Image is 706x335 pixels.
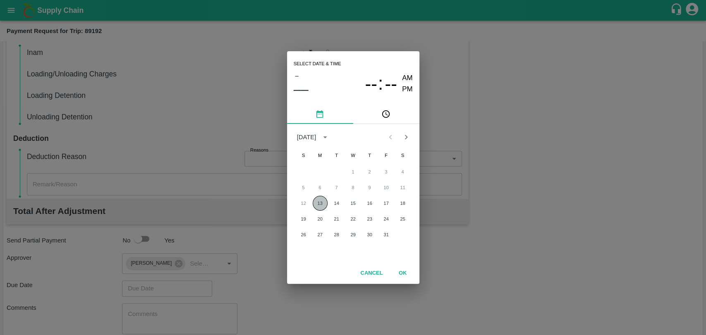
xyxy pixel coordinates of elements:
[296,211,311,226] button: 19
[313,196,328,211] button: 13
[329,211,344,226] button: 21
[313,147,328,164] span: Monday
[353,104,419,124] button: pick time
[346,211,361,226] button: 22
[395,196,410,211] button: 18
[346,196,361,211] button: 15
[297,133,316,142] div: [DATE]
[329,196,344,211] button: 14
[378,73,383,95] span: :
[362,227,377,242] button: 30
[346,227,361,242] button: 29
[287,104,353,124] button: pick date
[362,211,377,226] button: 23
[395,211,410,226] button: 25
[395,147,410,164] span: Saturday
[329,227,344,242] button: 28
[296,147,311,164] span: Sunday
[379,211,394,226] button: 24
[294,81,309,97] button: ––
[362,147,377,164] span: Thursday
[402,84,413,95] button: PM
[294,70,300,81] button: –
[313,227,328,242] button: 27
[318,131,332,144] button: calendar view is open, switch to year view
[294,58,341,70] span: Select date & time
[362,196,377,211] button: 16
[398,129,414,145] button: Next month
[357,266,386,280] button: Cancel
[365,73,377,95] button: --
[390,266,416,280] button: OK
[329,147,344,164] span: Tuesday
[379,147,394,164] span: Friday
[379,196,394,211] button: 17
[385,73,397,95] button: --
[379,227,394,242] button: 31
[402,73,413,84] button: AM
[346,147,361,164] span: Wednesday
[296,227,311,242] button: 26
[295,70,298,81] span: –
[313,211,328,226] button: 20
